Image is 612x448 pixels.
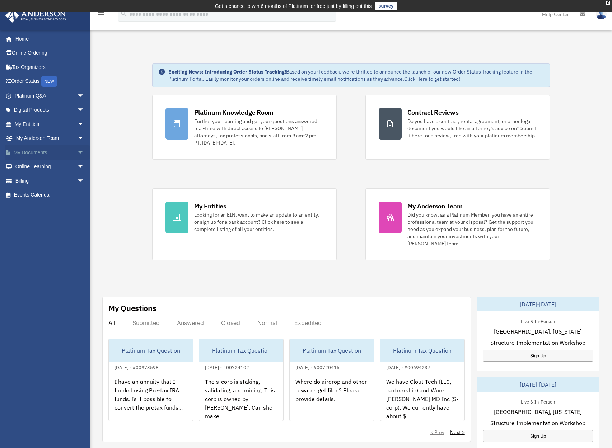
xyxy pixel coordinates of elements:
div: Contract Reviews [407,108,459,117]
div: All [108,319,115,326]
div: Normal [257,319,277,326]
a: Digital Productsarrow_drop_down [5,103,95,117]
div: Looking for an EIN, want to make an update to an entity, or sign up for a bank account? Click her... [194,211,323,233]
img: Anderson Advisors Platinum Portal [3,9,68,23]
a: survey [375,2,397,10]
span: arrow_drop_down [77,145,92,160]
img: User Pic [596,9,607,19]
div: [DATE]-[DATE] [477,297,599,311]
a: menu [97,13,106,19]
strong: Exciting News: Introducing Order Status Tracking! [168,69,286,75]
div: My Entities [194,202,226,211]
div: Platinum Tax Question [199,339,283,362]
div: Platinum Tax Question [109,339,193,362]
div: Do you have a contract, rental agreement, or other legal document you would like an attorney's ad... [407,118,537,139]
div: [DATE] - #00720416 [290,363,345,371]
span: arrow_drop_down [77,117,92,132]
a: My Anderson Team Did you know, as a Platinum Member, you have an entire professional team at your... [365,188,550,260]
span: Structure Implementation Workshop [490,338,585,347]
div: Where do airdrop and other rewards get filed? Please provide details. [290,372,374,428]
span: arrow_drop_down [77,131,92,146]
div: I have an annuity that I funded using Pre-tax IRA funds. Is it possible to convert the pretax fun... [109,372,193,428]
a: Platinum Tax Question[DATE] - #00694237We have Clout Tech (LLC, partnership) and Wun-[PERSON_NAME... [380,339,465,421]
a: Platinum Tax Question[DATE] - #00720416Where do airdrop and other rewards get filed? Please provi... [289,339,374,421]
a: Sign Up [483,430,593,442]
a: Click Here to get started! [404,76,460,82]
span: Structure Implementation Workshop [490,419,585,427]
span: arrow_drop_down [77,103,92,118]
a: My Entitiesarrow_drop_down [5,117,95,131]
div: My Questions [108,303,156,313]
span: [GEOGRAPHIC_DATA], [US_STATE] [494,407,582,416]
a: My Documentsarrow_drop_down [5,145,95,160]
a: My Entities Looking for an EIN, want to make an update to an entity, or sign up for a bank accoun... [152,188,337,260]
a: Order StatusNEW [5,74,95,89]
div: Did you know, as a Platinum Member, you have an entire professional team at your disposal? Get th... [407,211,537,247]
a: Platinum Q&Aarrow_drop_down [5,89,95,103]
div: Platinum Knowledge Room [194,108,274,117]
div: We have Clout Tech (LLC, partnership) and Wun-[PERSON_NAME] MD Inc (S-corp). We currently have ab... [380,372,464,428]
div: [DATE] - #00694237 [380,363,436,371]
div: Platinum Tax Question [380,339,464,362]
a: Home [5,32,92,46]
a: Contract Reviews Do you have a contract, rental agreement, or other legal document you would like... [365,95,550,160]
div: My Anderson Team [407,202,463,211]
a: Sign Up [483,350,593,362]
div: Live & In-Person [515,397,561,405]
div: Further your learning and get your questions answered real-time with direct access to [PERSON_NAM... [194,118,323,146]
a: Platinum Knowledge Room Further your learning and get your questions answered real-time with dire... [152,95,337,160]
div: Expedited [294,319,322,326]
span: arrow_drop_down [77,160,92,174]
span: arrow_drop_down [77,89,92,103]
span: [GEOGRAPHIC_DATA], [US_STATE] [494,327,582,336]
div: [DATE]-[DATE] [477,377,599,392]
div: Closed [221,319,240,326]
a: Tax Organizers [5,60,95,74]
div: The s-corp is staking, validating, and mining. This corp is owned by [PERSON_NAME]. Can she make ... [199,372,283,428]
a: My Anderson Teamarrow_drop_down [5,131,95,146]
div: Live & In-Person [515,317,561,325]
div: Submitted [132,319,160,326]
div: [DATE] - #00973598 [109,363,164,371]
a: Platinum Tax Question[DATE] - #00973598I have an annuity that I funded using Pre-tax IRA funds. I... [108,339,193,421]
a: Online Learningarrow_drop_down [5,160,95,174]
div: Answered [177,319,204,326]
a: Platinum Tax Question[DATE] - #00724102The s-corp is staking, validating, and mining. This corp i... [199,339,284,421]
div: close [606,1,610,5]
span: arrow_drop_down [77,174,92,188]
a: Billingarrow_drop_down [5,174,95,188]
div: [DATE] - #00724102 [199,363,255,371]
div: Get a chance to win 6 months of Platinum for free just by filling out this [215,2,372,10]
div: Based on your feedback, we're thrilled to announce the launch of our new Order Status Tracking fe... [168,68,544,82]
i: menu [97,10,106,19]
div: Platinum Tax Question [290,339,374,362]
i: search [120,10,128,18]
a: Events Calendar [5,188,95,202]
a: Online Ordering [5,46,95,60]
a: Next > [450,429,465,436]
div: NEW [41,76,57,87]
